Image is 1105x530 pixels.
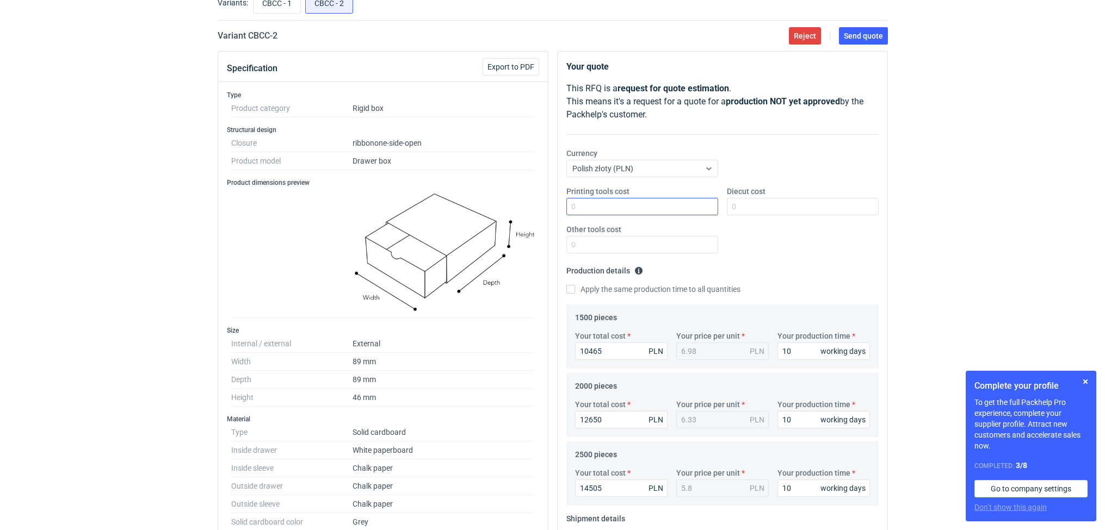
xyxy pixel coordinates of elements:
[777,399,850,410] label: Your production time
[483,58,539,76] button: Export to PDF
[227,126,539,134] h3: Structural design
[726,96,840,107] strong: production NOT yet approved
[618,83,729,93] strong: request for quote estimation
[575,342,668,360] input: 0
[353,459,535,477] dd: Chalk paper
[227,91,539,99] h3: Type
[353,441,535,459] dd: White paperboard
[649,414,663,425] div: PLN
[572,164,633,173] span: Polish złoty (PLN)
[227,415,539,423] h3: Material
[566,236,718,253] input: 0
[353,495,535,513] dd: Chalk paper
[353,99,535,117] dd: Rigid box
[727,186,766,197] label: Diecut cost
[974,397,1088,451] p: To get the full Packhelp Pro experience, complete your supplier profile. Attract new customers an...
[566,186,629,197] label: Printing tools cost
[676,467,740,478] label: Your price per unit
[1079,375,1092,388] button: Skip for now
[974,480,1088,497] a: Go to company settings
[566,224,621,235] label: Other tools cost
[227,178,539,187] h3: Product dimensions preview
[353,389,535,407] dd: 46 mm
[353,477,535,495] dd: Chalk paper
[575,377,617,390] legend: 2000 pieces
[1016,461,1027,470] strong: 3 / 8
[231,495,353,513] dt: Outside sleeve
[820,483,866,494] div: working days
[218,29,277,42] h2: Variant CBCC - 2
[231,389,353,407] dt: Height
[227,55,277,82] button: Specification
[566,510,625,523] legend: Shipment details
[777,467,850,478] label: Your production time
[353,191,535,313] img: drawer_box
[231,459,353,477] dt: Inside sleeve
[353,335,535,353] dd: External
[575,411,668,428] input: 0
[844,32,883,40] span: Send quote
[353,353,535,371] dd: 89 mm
[231,134,353,152] dt: Closure
[575,446,617,459] legend: 2500 pieces
[231,423,353,441] dt: Type
[750,483,764,494] div: PLN
[750,414,764,425] div: PLN
[789,27,821,45] button: Reject
[575,399,626,410] label: Your total cost
[649,346,663,357] div: PLN
[566,262,643,275] legend: Production details
[231,371,353,389] dt: Depth
[353,134,535,152] dd: ribbon one-side-open
[566,198,718,215] input: 0
[777,331,850,341] label: Your production time
[231,335,353,353] dt: Internal / external
[227,326,539,335] h3: Size
[353,152,535,170] dd: Drawer box
[727,198,879,215] input: 0
[649,483,663,494] div: PLN
[777,479,870,497] input: 0
[231,99,353,117] dt: Product category
[974,379,1088,392] h1: Complete your profile
[566,82,879,121] p: This RFQ is a . This means it's a request for a quote for a by the Packhelp's customer.
[974,502,1047,513] button: Don’t show this again
[231,477,353,495] dt: Outside drawer
[820,346,866,357] div: working days
[575,309,617,322] legend: 1500 pieces
[487,63,534,71] span: Export to PDF
[777,411,870,428] input: 0
[777,342,870,360] input: 0
[231,353,353,371] dt: Width
[839,27,888,45] button: Send quote
[794,32,816,40] span: Reject
[566,61,609,72] strong: Your quote
[566,284,740,295] label: Apply the same production time to all quantities
[575,331,626,341] label: Your total cost
[231,441,353,459] dt: Inside drawer
[676,331,740,341] label: Your price per unit
[566,148,597,159] label: Currency
[750,346,764,357] div: PLN
[231,152,353,170] dt: Product model
[676,399,740,410] label: Your price per unit
[575,467,626,478] label: Your total cost
[820,414,866,425] div: working days
[353,371,535,389] dd: 89 mm
[353,423,535,441] dd: Solid cardboard
[575,479,668,497] input: 0
[974,460,1088,471] div: Completed:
